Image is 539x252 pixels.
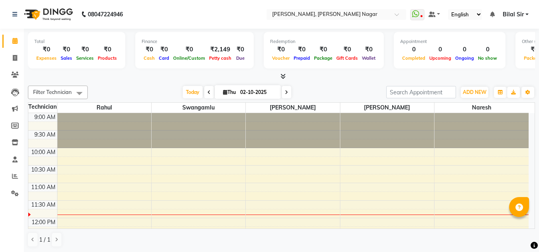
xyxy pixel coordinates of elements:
div: ₹0 [157,45,171,54]
span: Petty cash [207,55,233,61]
div: 0 [476,45,499,54]
div: ₹0 [96,45,119,54]
span: Sales [59,55,74,61]
div: ₹0 [171,45,207,54]
span: Ongoing [453,55,476,61]
span: Rahul [57,103,151,113]
span: Due [234,55,247,61]
input: 2025-10-02 [238,86,278,98]
span: Online/Custom [171,55,207,61]
div: 0 [427,45,453,54]
span: Filter Technician [33,89,72,95]
span: Thu [221,89,238,95]
div: 11:00 AM [30,183,57,191]
div: ₹0 [142,45,157,54]
b: 08047224946 [88,3,123,25]
span: Card [157,55,171,61]
div: ₹2,149 [207,45,233,54]
div: Technician [28,103,57,111]
div: Redemption [270,38,377,45]
div: 10:00 AM [30,148,57,156]
div: 9:30 AM [33,131,57,139]
button: ADD NEW [461,87,488,98]
span: Voucher [270,55,292,61]
div: ₹0 [270,45,292,54]
div: ₹0 [233,45,247,54]
span: Upcoming [427,55,453,61]
div: Appointment [400,38,499,45]
div: ₹0 [74,45,96,54]
img: logo [20,3,75,25]
span: Cash [142,55,157,61]
span: Naresh [434,103,529,113]
span: Products [96,55,119,61]
span: Expenses [34,55,59,61]
div: ₹0 [360,45,377,54]
div: ₹0 [59,45,74,54]
span: [PERSON_NAME] [340,103,434,113]
div: Finance [142,38,247,45]
span: 1 / 1 [39,236,50,244]
span: Wallet [360,55,377,61]
div: ₹0 [292,45,312,54]
div: 11:30 AM [30,201,57,209]
div: 10:30 AM [30,166,57,174]
span: Completed [400,55,427,61]
span: Today [183,86,203,98]
span: Gift Cards [334,55,360,61]
div: ₹0 [312,45,334,54]
span: [PERSON_NAME] [246,103,340,113]
span: ADD NEW [463,89,486,95]
div: ₹0 [34,45,59,54]
div: 0 [400,45,427,54]
span: Bilal Sir [503,10,524,19]
div: 12:00 PM [30,218,57,227]
div: ₹0 [334,45,360,54]
span: No show [476,55,499,61]
span: swangamlu [152,103,245,113]
input: Search Appointment [386,86,456,98]
div: Total [34,38,119,45]
span: Services [74,55,96,61]
div: 0 [453,45,476,54]
span: Prepaid [292,55,312,61]
span: Package [312,55,334,61]
div: 9:00 AM [33,113,57,121]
